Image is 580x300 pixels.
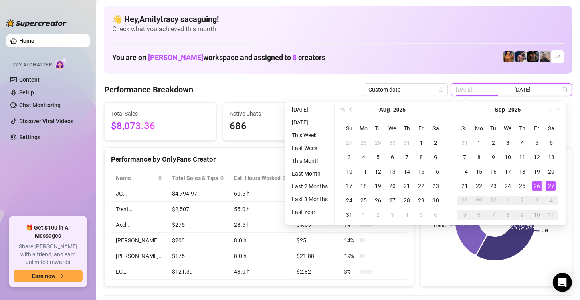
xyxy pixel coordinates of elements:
[544,208,558,222] td: 2025-10-11
[416,210,426,220] div: 5
[111,186,167,202] td: JG…
[546,210,556,220] div: 11
[515,121,529,136] th: Th
[400,121,414,136] th: Th
[514,85,560,94] input: End date
[489,138,498,148] div: 2
[167,248,229,264] td: $175
[517,210,527,220] div: 9
[431,152,441,162] div: 9
[474,196,484,205] div: 29
[229,248,292,264] td: 8.0 h
[289,207,331,217] li: Last Year
[546,138,556,148] div: 6
[19,76,40,83] a: Content
[373,181,383,191] div: 19
[402,181,412,191] div: 21
[474,152,484,162] div: 8
[457,150,472,164] td: 2025-09-07
[428,208,443,222] td: 2025-09-06
[495,102,505,118] button: Choose a month
[457,193,472,208] td: 2025-09-28
[388,167,397,176] div: 13
[457,121,472,136] th: Su
[167,264,229,280] td: $121.39
[529,121,544,136] th: Fr
[428,121,443,136] th: Sa
[416,167,426,176] div: 15
[388,152,397,162] div: 6
[385,121,400,136] th: We
[116,174,156,182] span: Name
[416,181,426,191] div: 22
[293,53,297,62] span: 8
[172,174,218,182] span: Total Sales & Tips
[489,167,498,176] div: 16
[229,233,292,248] td: 8.0 h
[338,102,347,118] button: Last year (Control + left)
[529,179,544,193] td: 2025-09-26
[515,164,529,179] td: 2025-09-18
[529,193,544,208] td: 2025-10-03
[474,210,484,220] div: 6
[554,52,561,61] span: + 4
[292,217,339,233] td: $9.65
[486,164,501,179] td: 2025-09-16
[289,118,331,127] li: [DATE]
[503,152,513,162] div: 10
[379,102,390,118] button: Choose a month
[517,152,527,162] div: 11
[342,150,356,164] td: 2025-08-03
[371,179,385,193] td: 2025-08-19
[508,102,521,118] button: Choose a year
[414,121,428,136] th: Fr
[460,210,469,220] div: 5
[416,152,426,162] div: 8
[111,264,167,280] td: LC…
[515,179,529,193] td: 2025-09-25
[356,193,371,208] td: 2025-08-25
[292,233,339,248] td: $25
[289,143,331,153] li: Last Week
[356,121,371,136] th: Mo
[342,164,356,179] td: 2025-08-10
[373,196,383,205] div: 26
[544,121,558,136] th: Sa
[19,102,61,108] a: Chat Monitoring
[402,152,412,162] div: 7
[344,152,354,162] div: 3
[474,138,484,148] div: 1
[344,138,354,148] div: 27
[457,208,472,222] td: 2025-10-05
[416,138,426,148] div: 1
[167,170,229,186] th: Total Sales & Tips
[59,273,64,279] span: arrow-right
[503,51,515,62] img: JG
[460,138,469,148] div: 31
[359,210,368,220] div: 1
[373,152,383,162] div: 5
[532,210,542,220] div: 10
[359,181,368,191] div: 18
[344,210,354,220] div: 31
[167,233,229,248] td: $200
[385,179,400,193] td: 2025-08-20
[460,167,469,176] div: 14
[414,150,428,164] td: 2025-08-08
[428,164,443,179] td: 2025-08-16
[385,164,400,179] td: 2025-08-13
[400,179,414,193] td: 2025-08-21
[486,136,501,150] td: 2025-09-02
[472,136,486,150] td: 2025-09-01
[474,181,484,191] div: 22
[344,167,354,176] div: 10
[532,167,542,176] div: 19
[503,196,513,205] div: 1
[472,150,486,164] td: 2025-09-08
[431,181,441,191] div: 23
[546,181,556,191] div: 27
[385,193,400,208] td: 2025-08-27
[356,164,371,179] td: 2025-08-11
[400,136,414,150] td: 2025-07-31
[503,181,513,191] div: 24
